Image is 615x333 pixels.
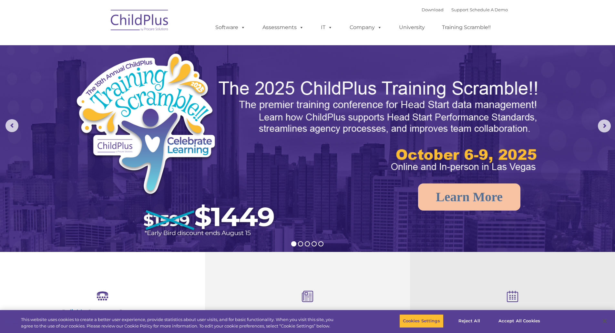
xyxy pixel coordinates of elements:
[422,7,444,12] a: Download
[598,314,612,328] button: Close
[108,5,172,37] img: ChildPlus by Procare Solutions
[209,21,252,34] a: Software
[418,183,520,211] a: Learn More
[90,43,109,47] span: Last name
[470,7,508,12] a: Schedule A Demo
[399,314,444,328] button: Cookies Settings
[314,21,339,34] a: IT
[442,309,583,317] h4: Free Regional Meetings
[256,21,310,34] a: Assessments
[32,308,173,316] h4: Reliable Customer Support
[495,314,544,328] button: Accept All Cookies
[422,7,508,12] font: |
[449,314,489,328] button: Reject All
[393,21,431,34] a: University
[21,317,338,329] div: This website uses cookies to create a better user experience, provide statistics about user visit...
[237,309,378,317] h4: Child Development Assessments in ChildPlus
[451,7,468,12] a: Support
[90,69,117,74] span: Phone number
[436,21,497,34] a: Training Scramble!!
[343,21,388,34] a: Company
